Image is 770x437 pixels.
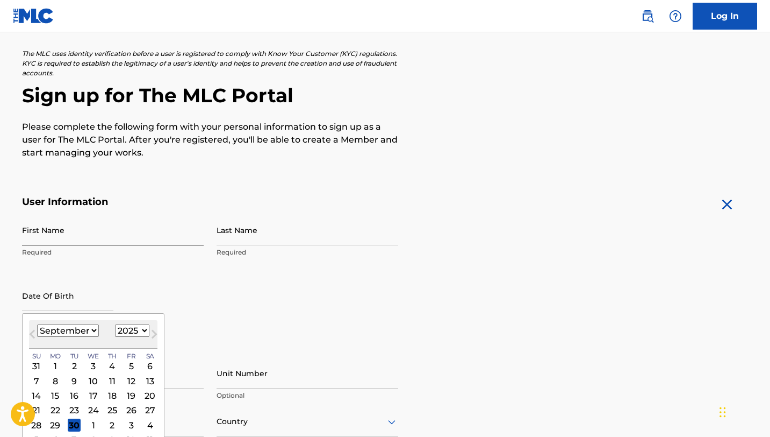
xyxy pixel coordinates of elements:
img: close [718,196,736,213]
p: Optional [217,391,398,400]
div: Choose Monday, September 29th, 2025 [48,419,61,432]
div: Choose Tuesday, September 16th, 2025 [68,389,81,402]
a: Log In [693,3,757,30]
div: Choose Thursday, September 4th, 2025 [105,360,118,372]
div: Choose Wednesday, September 17th, 2025 [87,389,99,402]
div: Choose Saturday, October 4th, 2025 [143,419,156,432]
div: Choose Friday, October 3rd, 2025 [125,419,138,432]
div: Choose Wednesday, September 3rd, 2025 [87,360,99,372]
div: Choose Saturday, September 6th, 2025 [143,360,156,372]
span: Su [32,351,40,361]
p: Required [22,248,204,257]
div: Choose Monday, September 15th, 2025 [48,389,61,402]
button: Next Month [146,328,163,345]
div: Choose Sunday, September 21st, 2025 [30,404,42,417]
div: Choose Friday, September 26th, 2025 [125,404,138,417]
div: Choose Monday, September 8th, 2025 [48,375,61,387]
div: Choose Sunday, August 31st, 2025 [30,360,42,372]
p: Please complete the following form with your personal information to sign up as a user for The ML... [22,121,398,159]
div: Choose Monday, September 22nd, 2025 [48,404,61,417]
img: help [669,10,682,23]
span: Tu [70,351,78,361]
div: Choose Tuesday, September 23rd, 2025 [68,404,81,417]
div: Choose Thursday, September 25th, 2025 [105,404,118,417]
span: Fr [126,351,135,361]
div: Drag [719,396,726,428]
span: Mo [49,351,60,361]
div: Choose Wednesday, October 1st, 2025 [87,419,99,432]
div: Choose Tuesday, September 2nd, 2025 [68,360,81,372]
div: Choose Friday, September 12th, 2025 [125,375,138,387]
div: Choose Wednesday, September 24th, 2025 [87,404,99,417]
p: The MLC uses identity verification before a user is registered to comply with Know Your Customer ... [22,49,398,78]
div: Choose Sunday, September 14th, 2025 [30,389,42,402]
span: Sa [146,351,154,361]
img: MLC Logo [13,8,54,24]
div: Choose Sunday, September 7th, 2025 [30,375,42,387]
div: Choose Thursday, September 11th, 2025 [105,375,118,387]
div: Choose Sunday, September 28th, 2025 [30,419,42,432]
span: Th [107,351,116,361]
h5: User Information [22,196,398,208]
div: Choose Thursday, September 18th, 2025 [105,389,118,402]
button: Previous Month [24,328,41,345]
div: Choose Friday, September 5th, 2025 [125,360,138,372]
img: search [641,10,654,23]
iframe: Chat Widget [716,385,770,437]
div: Choose Monday, September 1st, 2025 [48,360,61,372]
div: Choose Tuesday, September 30th, 2025 [68,419,81,432]
div: Choose Thursday, October 2nd, 2025 [105,419,118,432]
div: Help [665,5,686,27]
div: Choose Friday, September 19th, 2025 [125,389,138,402]
p: Required [217,248,398,257]
h2: Sign up for The MLC Portal [22,83,749,108]
span: We [87,351,98,361]
h5: Personal Address [22,346,749,358]
div: Choose Saturday, September 20th, 2025 [143,389,156,402]
div: Choose Wednesday, September 10th, 2025 [87,375,99,387]
div: Choose Tuesday, September 9th, 2025 [68,375,81,387]
div: Choose Saturday, September 27th, 2025 [143,404,156,417]
a: Public Search [637,5,658,27]
div: Choose Saturday, September 13th, 2025 [143,375,156,387]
